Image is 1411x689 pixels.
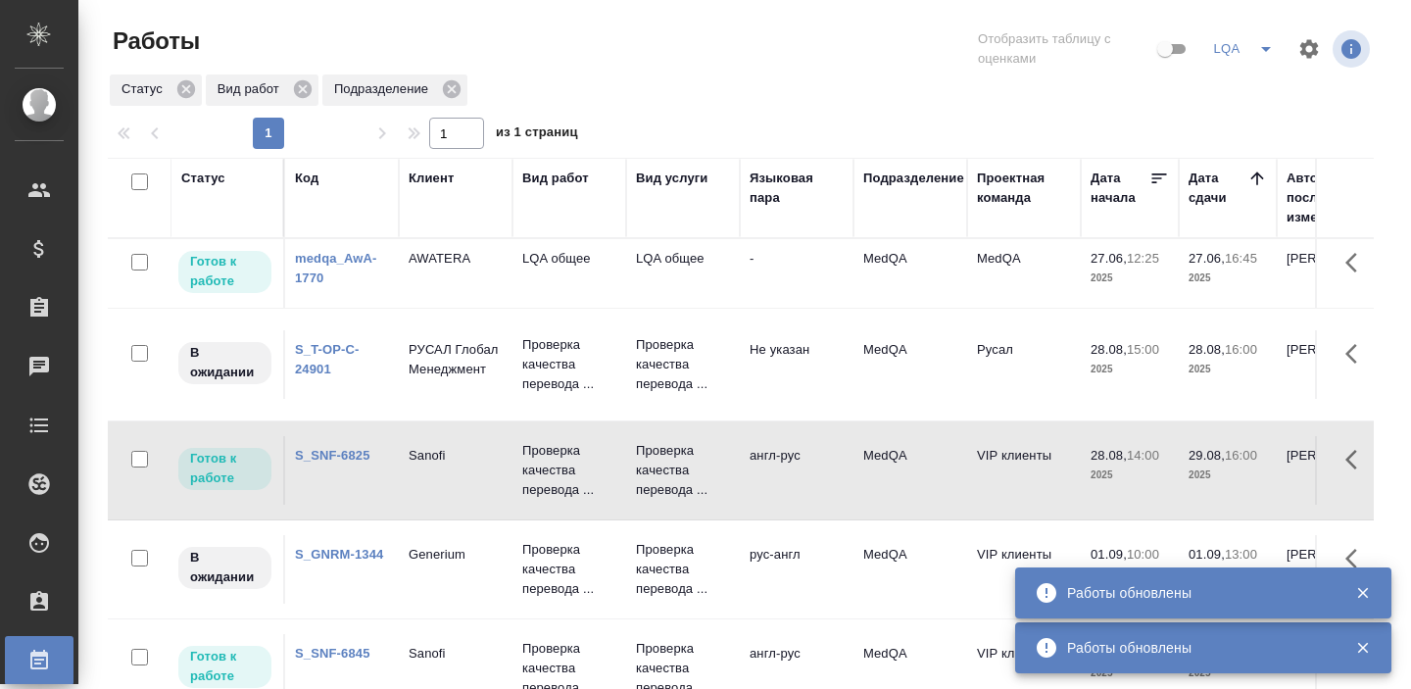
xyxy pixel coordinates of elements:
p: 2025 [1091,466,1169,485]
p: 2025 [1091,269,1169,288]
td: - [740,239,853,308]
p: 16:00 [1225,342,1257,357]
p: Проверка качества перевода ... [522,441,616,500]
p: Готов к работе [190,647,260,686]
p: 2025 [1189,466,1267,485]
a: S_GNRM-1344 [295,547,383,562]
button: Здесь прячутся важные кнопки [1334,330,1381,377]
p: 15:00 [1127,342,1159,357]
span: Посмотреть информацию [1333,30,1374,68]
p: Готов к работе [190,252,260,291]
p: 2025 [1091,565,1169,584]
button: Закрыть [1342,584,1383,602]
div: Исполнитель может приступить к работе [176,446,273,492]
p: В ожидании [190,548,260,587]
a: medqa_AwA-1770 [295,251,377,285]
p: Проверка качества перевода ... [522,540,616,599]
td: англ-рус [740,436,853,505]
div: Проектная команда [977,169,1071,208]
div: Статус [181,169,225,188]
a: S_SNF-6825 [295,448,370,463]
span: из 1 страниц [496,121,578,149]
a: S_T-OP-C-24901 [295,342,360,376]
p: Подразделение [334,79,435,99]
p: 13:00 [1225,547,1257,562]
td: [PERSON_NAME] [1277,239,1390,308]
div: Автор последнего изменения [1287,169,1381,227]
div: Дата сдачи [1189,169,1247,208]
p: 2025 [1189,565,1267,584]
div: Исполнитель назначен, приступать к работе пока рано [176,545,273,591]
p: Проверка качества перевода ... [636,335,730,394]
button: Здесь прячутся важные кнопки [1334,535,1381,582]
p: Sanofi [409,446,503,466]
p: В ожидании [190,343,260,382]
p: 2025 [1189,360,1267,379]
p: 2025 [1091,360,1169,379]
button: Здесь прячутся важные кнопки [1334,436,1381,483]
div: Языковая пара [750,169,844,208]
span: Работы [108,25,200,57]
p: Проверка качества перевода ... [636,441,730,500]
p: Вид работ [218,79,286,99]
span: Настроить таблицу [1286,25,1333,73]
p: 10:00 [1127,547,1159,562]
td: MedQA [853,330,967,399]
p: 14:00 [1127,448,1159,463]
td: VIP клиенты [967,535,1081,604]
td: VIP клиенты [967,436,1081,505]
td: [PERSON_NAME] [1277,330,1390,399]
div: Вид работ [206,74,318,106]
div: Работы обновлены [1067,583,1326,603]
p: 2025 [1189,269,1267,288]
div: Исполнитель может приступить к работе [176,249,273,295]
p: 28.08, [1091,448,1127,463]
p: Проверка качества перевода ... [636,540,730,599]
div: Дата начала [1091,169,1149,208]
p: 16:00 [1225,448,1257,463]
td: MedQA [853,239,967,308]
p: РУСАЛ Глобал Менеджмент [409,340,503,379]
p: 27.06, [1189,251,1225,266]
div: split button [1207,33,1286,65]
p: Generium [409,545,503,565]
p: Готов к работе [190,449,260,488]
p: LQA общее [636,249,730,269]
button: Здесь прячутся важные кнопки [1334,239,1381,286]
p: 01.09, [1091,547,1127,562]
div: Исполнитель назначен, приступать к работе пока рано [176,340,273,386]
p: LQA общее [522,249,616,269]
button: Закрыть [1342,639,1383,657]
a: S_SNF-6845 [295,646,370,661]
p: 28.08, [1091,342,1127,357]
p: Sanofi [409,644,503,664]
td: [PERSON_NAME] [1277,535,1390,604]
p: Статус [122,79,170,99]
td: MedQA [853,436,967,505]
p: 27.06, [1091,251,1127,266]
div: Вид работ [522,169,589,188]
p: 01.09, [1189,547,1225,562]
div: Вид услуги [636,169,708,188]
td: рус-англ [740,535,853,604]
td: [PERSON_NAME] [1277,436,1390,505]
div: Код [295,169,318,188]
span: Отобразить таблицу с оценками [978,29,1153,69]
div: Подразделение [863,169,964,188]
td: Русал [967,330,1081,399]
p: 16:45 [1225,251,1257,266]
div: Подразделение [322,74,467,106]
p: 29.08, [1189,448,1225,463]
div: Работы обновлены [1067,638,1326,658]
td: MedQA [853,535,967,604]
td: MedQA [967,239,1081,308]
p: 12:25 [1127,251,1159,266]
div: Клиент [409,169,454,188]
p: 28.08, [1189,342,1225,357]
p: Проверка качества перевода ... [522,335,616,394]
p: AWATERA [409,249,503,269]
div: Статус [110,74,202,106]
td: Не указан [740,330,853,399]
